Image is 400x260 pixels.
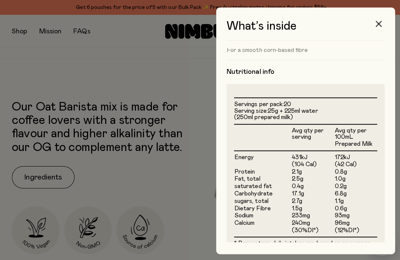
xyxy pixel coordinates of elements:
[233,211,252,217] span: Sodium
[290,160,332,167] td: (104 Cal)
[290,226,332,236] td: (30%DI*)
[290,196,332,204] td: 2.7g
[332,189,375,197] td: 6.8g
[225,67,382,76] h4: Nutritional info
[233,168,253,174] span: Protein
[332,167,375,175] td: 0.8g
[233,175,259,181] span: Fat, total
[290,167,332,175] td: 2.1g
[233,153,252,159] span: Energy
[332,226,375,236] td: (12%DI*)
[290,174,332,182] td: 2.5g
[233,204,269,210] span: Dietary Fibre
[332,160,375,167] td: (42 Cal)
[233,218,253,224] span: Calcium
[332,196,375,204] td: 1.1g
[332,204,375,211] td: 0.6g
[332,218,375,226] td: 96mg
[332,124,375,150] th: Avg qty per 100mL Prepared Milk
[332,150,375,160] td: 172kJ
[225,46,382,53] p: For a smooth corn-based fibre
[233,190,271,195] span: Carbohydrate
[233,101,375,107] li: Servings per pack:
[233,107,316,120] span: 25g + 225ml water (250ml prepared milk)
[225,19,382,40] h3: What’s inside
[332,182,375,189] td: 0.2g
[290,150,332,160] td: 431kJ
[332,174,375,182] td: 1.0g
[233,182,270,188] span: saturated fat
[233,239,375,252] p: * Percentage daily intakes are based on an average adult diet of 8700kJ.
[290,218,332,226] td: 240mg
[290,189,332,197] td: 17.1g
[332,211,375,218] td: 93mg
[233,107,375,120] li: Serving size:
[282,101,289,106] span: 20
[233,197,267,203] span: sugars, total
[290,211,332,218] td: 233mg
[290,182,332,189] td: 0.4g
[290,204,332,211] td: 1.5g
[290,124,332,150] th: Avg qty per serving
